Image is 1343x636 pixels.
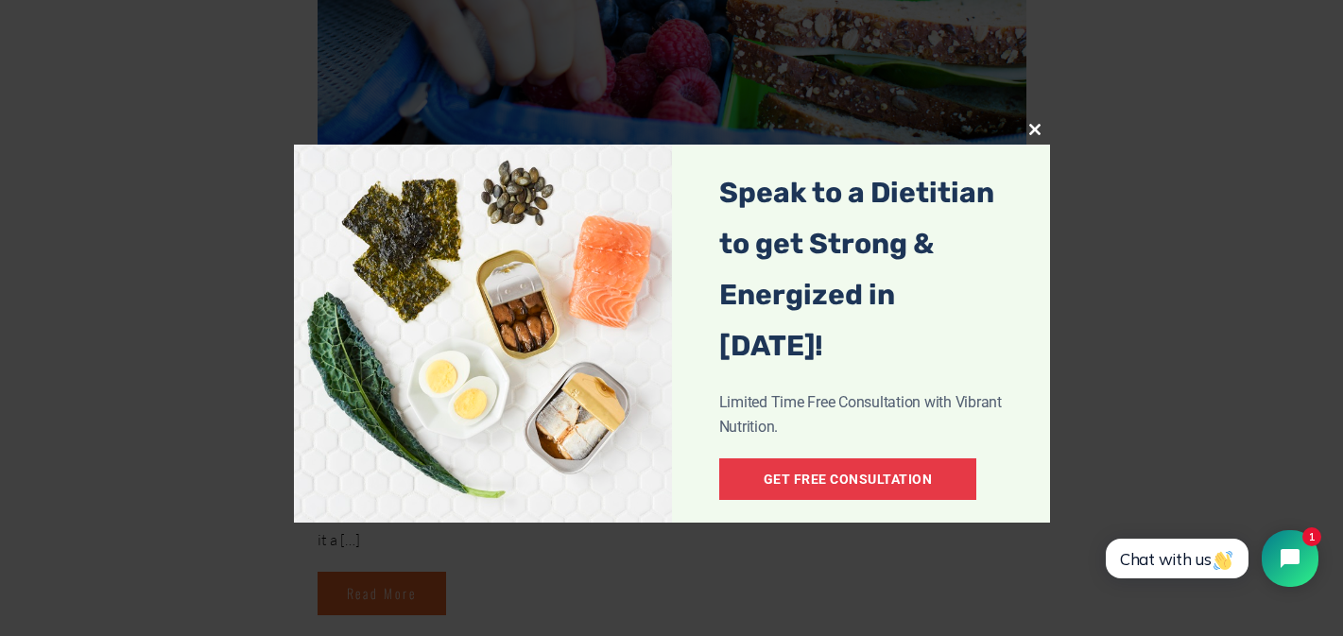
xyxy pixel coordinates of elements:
h4: Speak to a Dietitian to get Strong & Energized in [DATE]! [719,167,1003,371]
a: Get Free Consultation [719,458,977,500]
p: Limited Time Free Consultation with Vibrant Nutrition. [719,390,1003,439]
iframe: Tidio Chat [1085,514,1334,603]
